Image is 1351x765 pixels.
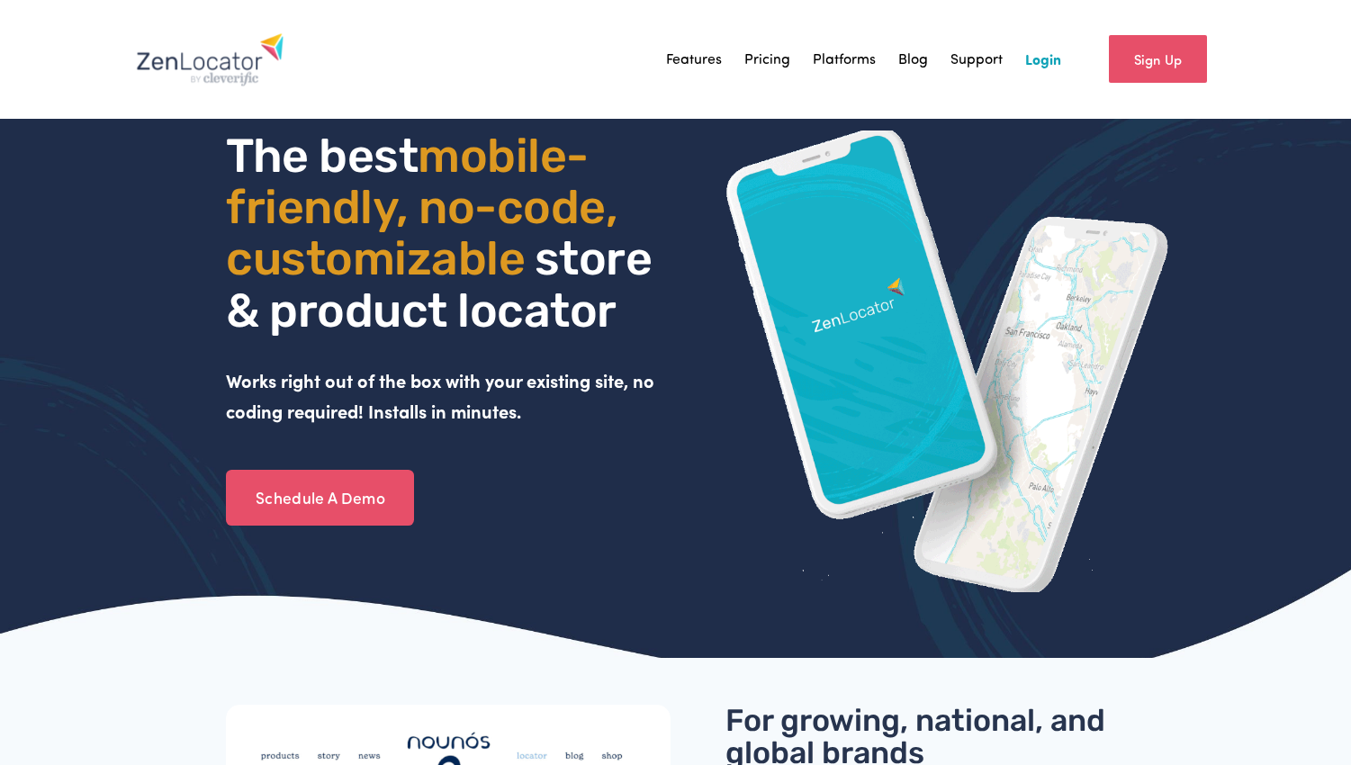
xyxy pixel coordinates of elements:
[226,128,627,286] span: mobile- friendly, no-code, customizable
[226,470,414,526] a: Schedule A Demo
[1109,35,1207,83] a: Sign Up
[226,368,659,423] strong: Works right out of the box with your existing site, no coding required! Installs in minutes.
[1025,46,1061,73] a: Login
[136,32,284,86] img: Zenlocator
[950,46,1003,73] a: Support
[725,130,1170,592] img: ZenLocator phone mockup gif
[813,46,876,73] a: Platforms
[226,128,418,184] span: The best
[898,46,928,73] a: Blog
[744,46,790,73] a: Pricing
[226,230,662,337] span: store & product locator
[666,46,722,73] a: Features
